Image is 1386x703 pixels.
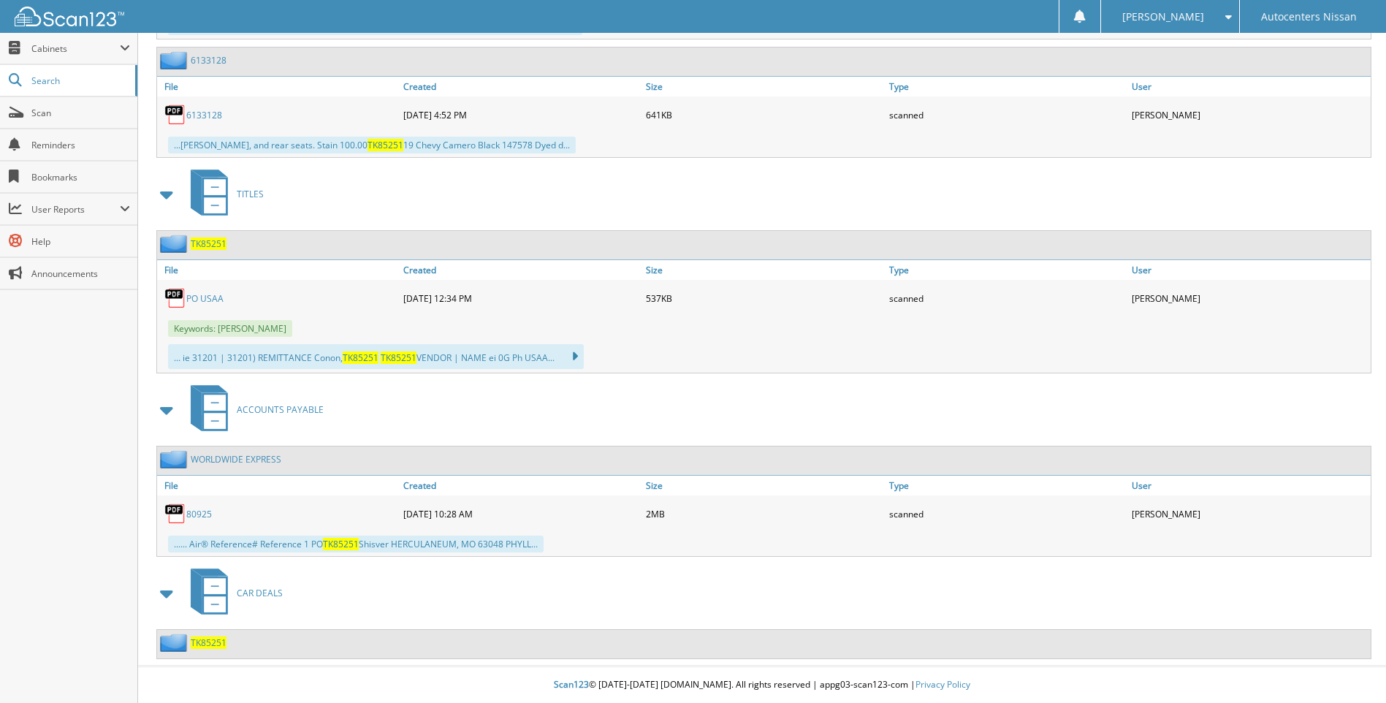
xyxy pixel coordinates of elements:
[168,137,576,153] div: ...[PERSON_NAME], and rear seats. Stain 100.00 19 Chevy Camero Black 147578 Dyed d...
[1313,633,1386,703] iframe: Chat Widget
[400,260,642,280] a: Created
[31,203,120,216] span: User Reports
[1261,12,1357,21] span: Autocenters Nissan
[554,678,589,691] span: Scan123
[237,188,264,200] span: TITLES
[31,107,130,119] span: Scan
[157,77,400,96] a: File
[160,450,191,468] img: folder2.png
[191,636,226,649] a: TK85251
[31,235,130,248] span: Help
[160,51,191,69] img: folder2.png
[886,260,1128,280] a: Type
[191,54,226,66] a: 6133128
[182,381,324,438] a: ACCOUNTS PAYABLE
[186,508,212,520] a: 80925
[191,237,226,250] a: TK85251
[642,100,885,129] div: 641KB
[886,100,1128,129] div: scanned
[400,77,642,96] a: Created
[186,292,224,305] a: PO USAA
[164,104,186,126] img: PDF.png
[1128,499,1371,528] div: [PERSON_NAME]
[31,171,130,183] span: Bookmarks
[343,351,378,364] span: TK85251
[191,453,281,465] a: WORLDWIDE EXPRESS
[642,260,885,280] a: Size
[164,287,186,309] img: PDF.png
[400,476,642,495] a: Created
[1128,100,1371,129] div: [PERSON_NAME]
[15,7,124,26] img: scan123-logo-white.svg
[642,77,885,96] a: Size
[886,499,1128,528] div: scanned
[323,538,359,550] span: TK85251
[1128,77,1371,96] a: User
[400,100,642,129] div: [DATE] 4:52 PM
[886,77,1128,96] a: Type
[168,344,584,369] div: ... ie 31201 | 31201) REMITTANCE Conon, VENDOR | NAME ei 0G Ph USAA...
[400,284,642,313] div: [DATE] 12:34 PM
[164,503,186,525] img: PDF.png
[31,139,130,151] span: Reminders
[157,476,400,495] a: File
[138,667,1386,703] div: © [DATE]-[DATE] [DOMAIN_NAME]. All rights reserved | appg03-scan123-com |
[31,267,130,280] span: Announcements
[1128,260,1371,280] a: User
[182,564,283,622] a: CAR DEALS
[886,476,1128,495] a: Type
[886,284,1128,313] div: scanned
[915,678,970,691] a: Privacy Policy
[642,499,885,528] div: 2MB
[368,139,403,151] span: TK85251
[237,403,324,416] span: ACCOUNTS PAYABLE
[186,109,222,121] a: 6133128
[237,587,283,599] span: CAR DEALS
[160,235,191,253] img: folder2.png
[381,351,416,364] span: TK85251
[400,499,642,528] div: [DATE] 10:28 AM
[1128,476,1371,495] a: User
[642,284,885,313] div: 537KB
[160,634,191,652] img: folder2.png
[31,42,120,55] span: Cabinets
[1128,284,1371,313] div: [PERSON_NAME]
[157,260,400,280] a: File
[182,165,264,223] a: TITLES
[642,476,885,495] a: Size
[168,536,544,552] div: ...... Air® Reference# Reference 1 PO Shisver HERCULANEUM, MO 63048 PHYLL...
[168,320,292,337] span: Keywords: [PERSON_NAME]
[1122,12,1204,21] span: [PERSON_NAME]
[31,75,128,87] span: Search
